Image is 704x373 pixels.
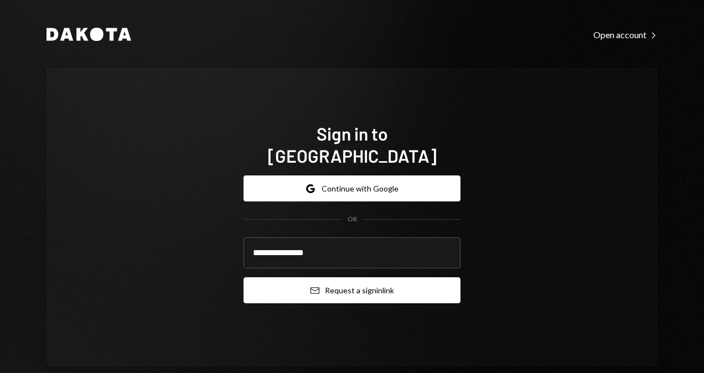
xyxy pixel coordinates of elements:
button: Continue with Google [244,175,460,201]
div: OR [348,215,357,224]
h1: Sign in to [GEOGRAPHIC_DATA] [244,122,460,167]
button: Request a signinlink [244,277,460,303]
a: Open account [593,28,658,40]
div: Open account [593,29,658,40]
